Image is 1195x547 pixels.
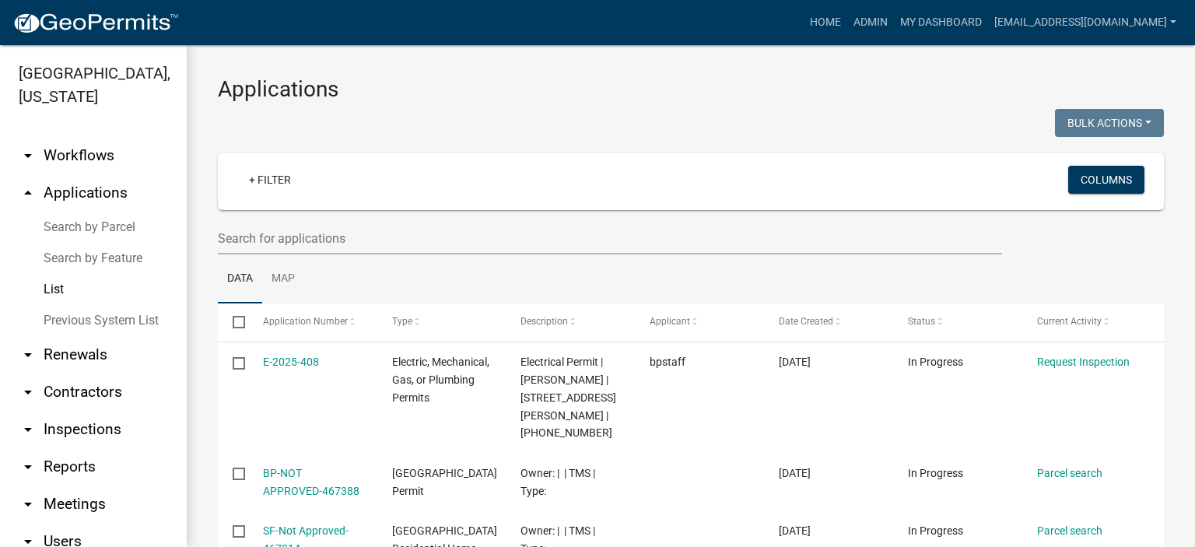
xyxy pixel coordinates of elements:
span: Owner: | | TMS | Type: [520,467,595,497]
a: + Filter [237,166,303,194]
i: arrow_drop_down [19,345,37,364]
h3: Applications [218,76,1164,103]
span: Abbeville County Building Permit [392,467,497,497]
a: Map [262,254,304,304]
span: bpstaff [650,356,685,368]
span: Date Created [779,316,833,327]
button: Bulk Actions [1055,109,1164,137]
datatable-header-cell: Description [506,303,635,341]
datatable-header-cell: Current Activity [1022,303,1151,341]
span: Application Number [263,316,348,327]
a: Admin [847,8,894,37]
i: arrow_drop_down [19,383,37,401]
a: Request Inspection [1037,356,1130,368]
i: arrow_drop_down [19,420,37,439]
span: 08/21/2025 [779,356,811,368]
i: arrow_drop_down [19,458,37,476]
a: Home [804,8,847,37]
i: arrow_drop_down [19,146,37,165]
datatable-header-cell: Status [893,303,1022,341]
a: E-2025-408 [263,356,319,368]
a: [EMAIL_ADDRESS][DOMAIN_NAME] [988,8,1183,37]
span: Status [908,316,935,327]
span: Electric, Mechanical, Gas, or Plumbing Permits [392,356,489,404]
span: Electrical Permit | Dixie Grimm | 153 PENNELL RD | 054-00-00-077 [520,356,616,439]
datatable-header-cell: Select [218,303,247,341]
span: Current Activity [1037,316,1102,327]
datatable-header-cell: Applicant [635,303,764,341]
button: Columns [1068,166,1144,194]
i: arrow_drop_down [19,495,37,514]
span: 08/21/2025 [779,467,811,479]
span: Description [520,316,568,327]
datatable-header-cell: Application Number [247,303,377,341]
datatable-header-cell: Date Created [764,303,893,341]
span: Applicant [650,316,690,327]
a: Parcel search [1037,524,1102,537]
input: Search for applications [218,223,1002,254]
span: Type [392,316,412,327]
a: Data [218,254,262,304]
a: BP-NOT APPROVED-467388 [263,467,359,497]
span: In Progress [908,356,963,368]
span: In Progress [908,467,963,479]
datatable-header-cell: Type [377,303,506,341]
span: In Progress [908,524,963,537]
a: My Dashboard [894,8,988,37]
a: Parcel search [1037,467,1102,479]
span: 08/21/2025 [779,524,811,537]
i: arrow_drop_up [19,184,37,202]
